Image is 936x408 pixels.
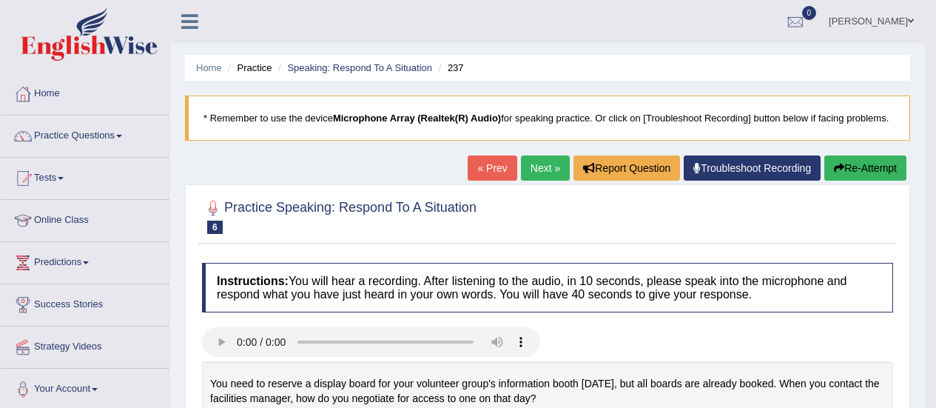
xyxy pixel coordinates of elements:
[207,221,223,234] span: 6
[1,116,169,153] a: Practice Questions
[1,158,169,195] a: Tests
[196,62,222,73] a: Home
[185,96,910,141] blockquote: * Remember to use the device for speaking practice. Or click on [Troubleshoot Recording] button b...
[217,275,289,287] b: Instructions:
[573,155,680,181] button: Report Question
[1,73,169,110] a: Home
[1,284,169,321] a: Success Stories
[521,155,570,181] a: Next »
[224,61,272,75] li: Practice
[684,155,821,181] a: Troubleshoot Recording
[333,113,501,124] b: Microphone Array (Realtek(R) Audio)
[202,263,893,312] h4: You will hear a recording. After listening to the audio, in 10 seconds, please speak into the mic...
[1,242,169,279] a: Predictions
[202,197,477,234] h2: Practice Speaking: Respond To A Situation
[1,200,169,237] a: Online Class
[468,155,516,181] a: « Prev
[1,327,169,364] a: Strategy Videos
[1,369,169,406] a: Your Account
[287,62,432,73] a: Speaking: Respond To A Situation
[802,6,817,20] span: 0
[435,61,464,75] li: 237
[824,155,906,181] button: Re-Attempt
